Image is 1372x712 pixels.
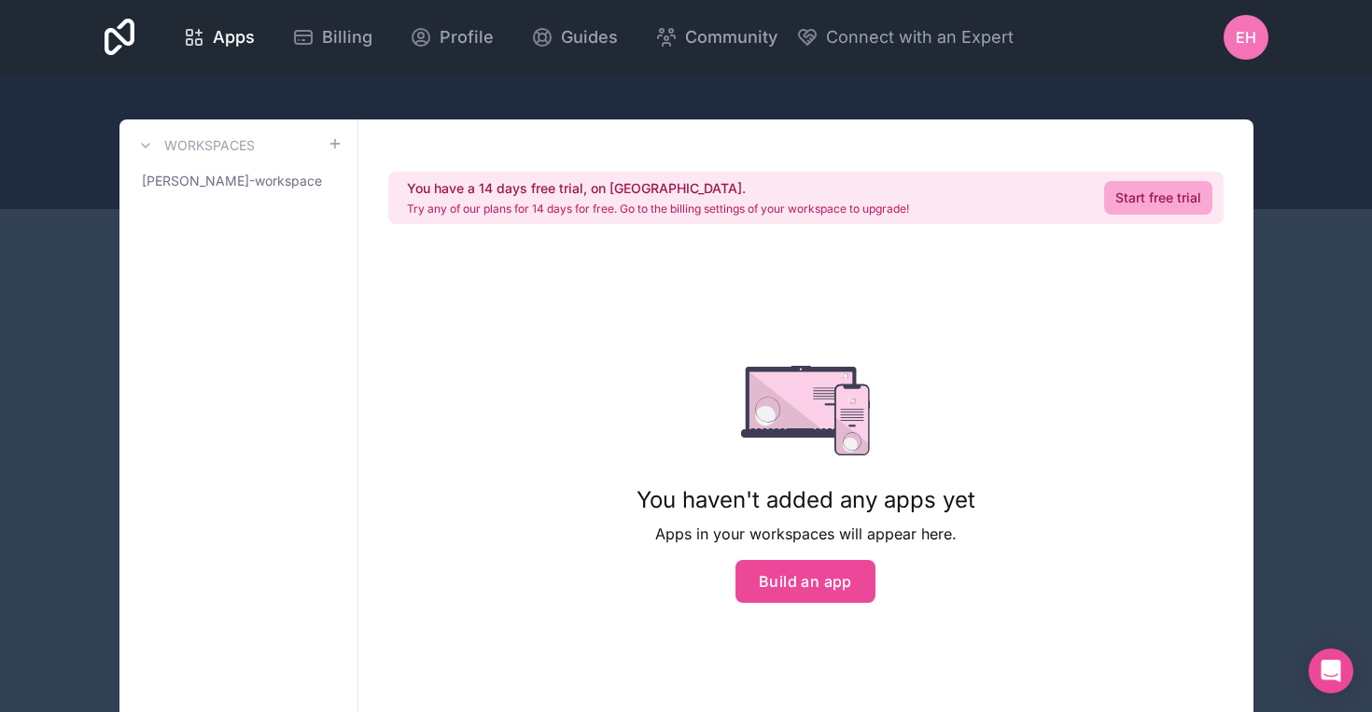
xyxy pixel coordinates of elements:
[1236,26,1256,49] span: EH
[826,24,1014,50] span: Connect with an Expert
[407,179,909,198] h2: You have a 14 days free trial, on [GEOGRAPHIC_DATA].
[796,24,1014,50] button: Connect with an Expert
[164,136,255,155] h3: Workspaces
[134,134,255,157] a: Workspaces
[640,17,792,58] a: Community
[168,17,270,58] a: Apps
[637,523,975,545] p: Apps in your workspaces will appear here.
[741,366,871,455] img: empty state
[637,485,975,515] h1: You haven't added any apps yet
[561,24,618,50] span: Guides
[322,24,372,50] span: Billing
[1104,181,1212,215] a: Start free trial
[142,172,322,190] span: [PERSON_NAME]-workspace
[516,17,633,58] a: Guides
[213,24,255,50] span: Apps
[685,24,777,50] span: Community
[1309,649,1353,693] div: Open Intercom Messenger
[134,164,343,198] a: [PERSON_NAME]-workspace
[440,24,494,50] span: Profile
[277,17,387,58] a: Billing
[735,560,875,603] button: Build an app
[395,17,509,58] a: Profile
[407,202,909,216] p: Try any of our plans for 14 days for free. Go to the billing settings of your workspace to upgrade!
